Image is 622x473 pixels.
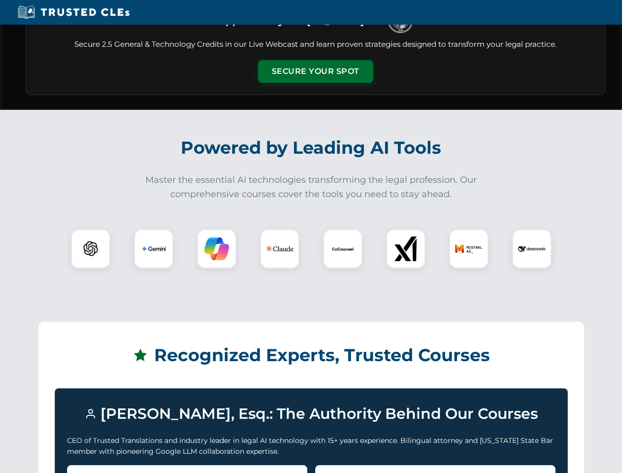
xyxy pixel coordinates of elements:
[76,235,105,263] img: ChatGPT Logo
[386,229,426,269] div: xAI
[67,401,556,427] h3: [PERSON_NAME], Esq.: The Authority Behind Our Courses
[67,435,556,457] p: CEO of Trusted Translations and industry leader in legal AI technology with 15+ years experience....
[197,229,236,269] div: Copilot
[15,5,132,20] img: Trusted CLEs
[134,229,173,269] div: Gemini
[323,229,362,269] div: CoCounsel
[141,236,166,261] img: Gemini Logo
[455,235,483,263] img: Mistral AI Logo
[139,173,484,202] p: Master the essential AI technologies transforming the legal profession. Our comprehensive courses...
[258,60,373,83] button: Secure Your Spot
[260,229,299,269] div: Claude
[55,338,568,372] h2: Recognized Experts, Trusted Courses
[71,229,110,269] div: ChatGPT
[393,236,418,261] img: xAI Logo
[512,229,552,269] div: DeepSeek
[330,236,355,261] img: CoCounsel Logo
[204,236,229,261] img: Copilot Logo
[266,235,294,263] img: Claude Logo
[38,131,584,165] h2: Powered by Leading AI Tools
[38,39,593,50] p: Secure 2.5 General & Technology Credits in our Live Webcast and learn proven strategies designed ...
[518,235,546,263] img: DeepSeek Logo
[449,229,489,269] div: Mistral AI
